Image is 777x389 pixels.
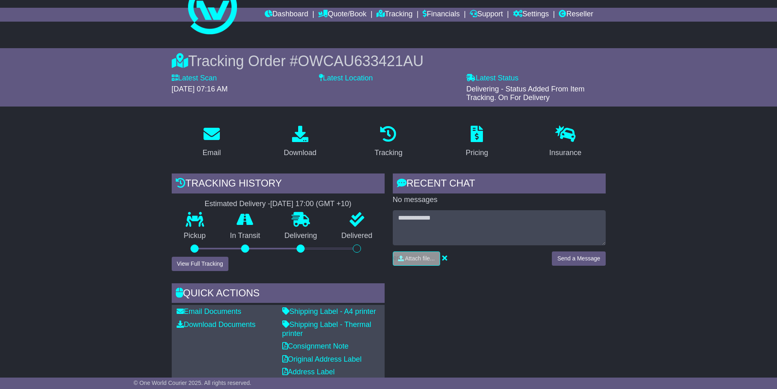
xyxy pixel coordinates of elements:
[393,173,606,196] div: RECENT CHAT
[172,200,385,209] div: Estimated Delivery -
[282,342,349,350] a: Consignment Note
[282,368,335,376] a: Address Label
[466,85,584,102] span: Delivering - Status Added From Item Tracking. On For Delivery
[172,85,228,93] span: [DATE] 07:16 AM
[282,307,376,316] a: Shipping Label - A4 printer
[265,8,308,22] a: Dashboard
[374,147,402,158] div: Tracking
[470,8,503,22] a: Support
[177,320,256,329] a: Download Documents
[270,200,352,209] div: [DATE] 17:00 (GMT +10)
[423,8,460,22] a: Financials
[218,231,272,240] p: In Transit
[393,196,606,205] p: No messages
[376,8,412,22] a: Tracking
[272,231,330,240] p: Delivering
[282,355,362,363] a: Original Address Label
[466,74,518,83] label: Latest Status
[177,307,241,316] a: Email Documents
[466,147,488,158] div: Pricing
[172,52,606,70] div: Tracking Order #
[513,8,549,22] a: Settings
[552,251,605,266] button: Send a Message
[329,231,385,240] p: Delivered
[202,147,221,158] div: Email
[282,320,372,338] a: Shipping Label - Thermal printer
[460,123,494,161] a: Pricing
[172,173,385,196] div: Tracking history
[197,123,226,161] a: Email
[544,123,587,161] a: Insurance
[559,8,593,22] a: Reseller
[172,231,218,240] p: Pickup
[172,74,217,83] label: Latest Scan
[284,147,317,158] div: Download
[134,380,252,386] span: © One World Courier 2025. All rights reserved.
[369,123,407,161] a: Tracking
[318,8,366,22] a: Quote/Book
[279,123,322,161] a: Download
[172,257,228,271] button: View Full Tracking
[319,74,373,83] label: Latest Location
[298,53,423,69] span: OWCAU633421AU
[172,283,385,305] div: Quick Actions
[549,147,582,158] div: Insurance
